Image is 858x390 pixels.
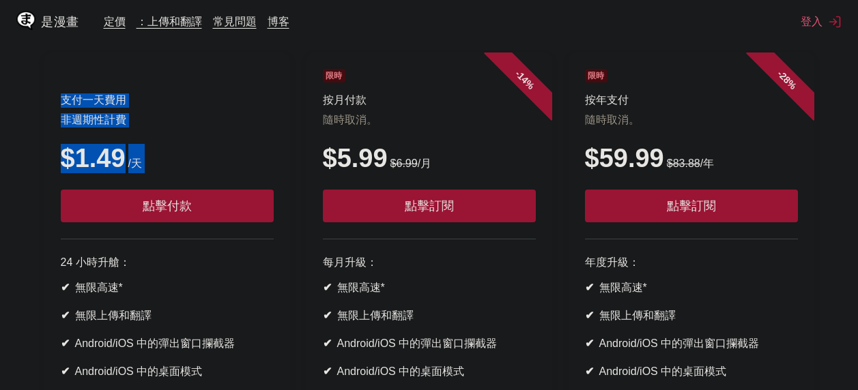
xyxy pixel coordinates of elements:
b: ✔ [323,282,332,293]
img: IsManga 標誌 [16,11,35,30]
li: 無限高速* [585,281,798,295]
li: 無限上傳和翻譯 [585,309,798,323]
div: $5.99 [323,144,536,173]
li: 無限高速* [323,281,536,295]
a: ：上傳和翻譯 [137,14,202,28]
li: 無限上傳和翻譯 [61,309,274,323]
b: ✔ [323,310,332,321]
li: Android/iOS 中的桌面模式 [585,365,798,379]
b: ✔ [61,365,70,377]
div: 是漫畫 [41,14,79,30]
b: ✔ [61,310,70,321]
button: 登入 [801,14,842,29]
li: 無限上傳和翻譯 [323,309,536,323]
b: ✔ [585,282,594,293]
a: 常見問題 [213,14,257,28]
b: ✔ [61,337,70,349]
b: ✔ [585,310,594,321]
div: - % [483,39,565,121]
b: ✔ [323,337,332,349]
div: - % [745,39,827,121]
p: 每月升級： [323,256,536,270]
h3: 按月付款 [323,93,536,108]
button: 點擊訂閱 [585,190,798,222]
a: 定價 [104,14,126,28]
li: Android/iOS 中的彈出窗口攔截器 [61,337,274,351]
div: $59.99 [585,144,798,173]
font: 14 [515,70,530,85]
span: 限時 [585,69,608,82]
div: $1.49 [61,144,274,173]
a: IsManga 標誌是漫畫 [16,11,104,33]
h3: 支付一天費用 [61,93,274,108]
small: /月 [388,157,432,169]
button: 點擊付款 [61,190,274,222]
p: 24 小時升艙： [61,256,274,270]
img: 登出 [828,15,842,29]
b: ✔ [585,365,594,377]
font: 登入 [801,14,823,29]
li: 無限高速* [61,281,274,295]
li: Android/iOS 中的彈出窗口攔截器 [323,337,536,351]
p: 非週期性計費 [61,113,274,127]
b: ✔ [323,365,332,377]
span: 限時 [323,69,346,82]
s: $6.99 [390,157,418,169]
p: 隨時取消。 [323,113,536,127]
b: ✔ [61,282,70,293]
small: /年 [664,157,714,169]
li: Android/iOS 中的桌面模式 [61,365,274,379]
p: 隨時取消。 [585,113,798,127]
li: Android/iOS 中的桌面模式 [323,365,536,379]
h3: 按年支付 [585,93,798,108]
small: /天 [126,157,142,169]
a: 博客 [268,14,289,28]
li: Android/iOS 中的彈出窗口攔截器 [585,337,798,351]
p: 年度升級： [585,256,798,270]
s: $83.88 [667,157,700,169]
b: ✔ [585,337,594,349]
button: 點擊訂閱 [323,190,536,222]
font: 28 [777,70,792,85]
